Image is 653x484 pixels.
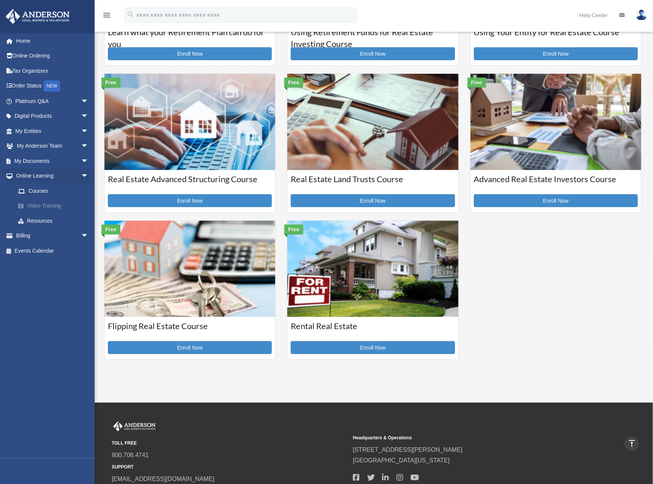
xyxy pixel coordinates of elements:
h3: Real Estate Land Trusts Course [291,173,455,192]
a: Enroll Now [108,47,272,60]
a: Events Calendar [5,243,100,258]
img: Anderson Advisors Platinum Portal [3,9,72,24]
a: Digital Productsarrow_drop_down [5,109,100,124]
h3: Using Retirement Funds for Real Estate Investing Course [291,27,455,45]
span: arrow_drop_down [81,123,96,139]
small: SUPPORT [112,463,348,471]
i: search [126,10,135,19]
h3: Real Estate Advanced Structuring Course [108,173,272,192]
h3: Rental Real Estate [291,320,455,339]
a: Billingarrow_drop_down [5,228,100,244]
h3: Using Your Entity for Real Estate Course [474,27,638,45]
a: My Anderson Teamarrow_drop_down [5,139,100,154]
a: 800.706.4741 [112,452,149,458]
a: Tax Organizers [5,63,100,78]
a: [STREET_ADDRESS][PERSON_NAME] [353,447,463,453]
span: arrow_drop_down [81,94,96,109]
span: arrow_drop_down [81,109,96,124]
img: Anderson Advisors Platinum Portal [112,422,157,431]
a: Enroll Now [474,194,638,207]
a: Enroll Now [474,47,638,60]
a: Enroll Now [291,341,455,354]
a: menu [102,13,111,20]
div: Free [284,225,303,234]
a: Online Ordering [5,48,100,64]
div: Free [101,78,120,87]
a: vertical_align_top [624,436,640,452]
span: arrow_drop_down [81,139,96,154]
a: My Entitiesarrow_drop_down [5,123,100,139]
h3: Learn what your Retirement Plan can do for you [108,27,272,45]
div: Free [284,78,303,87]
a: Enroll Now [291,47,455,60]
div: Free [101,225,120,234]
a: Order StatusNEW [5,78,100,94]
span: arrow_drop_down [81,169,96,184]
a: [GEOGRAPHIC_DATA][US_STATE] [353,457,450,464]
small: TOLL FREE [112,439,348,447]
a: Platinum Q&Aarrow_drop_down [5,94,100,109]
div: Free [468,78,486,87]
i: menu [102,11,111,20]
div: NEW [44,80,60,92]
i: vertical_align_top [627,439,636,448]
h3: Flipping Real Estate Course [108,320,272,339]
h3: Advanced Real Estate Investors Course [474,173,638,192]
a: Enroll Now [291,194,455,207]
a: Enroll Now [108,341,272,354]
small: Headquarters & Operations [353,434,589,442]
a: Home [5,33,100,48]
a: My Documentsarrow_drop_down [5,153,100,169]
img: User Pic [636,9,647,20]
a: Online Learningarrow_drop_down [5,169,100,184]
a: [EMAIL_ADDRESS][DOMAIN_NAME] [112,476,214,482]
a: Resources [11,213,100,228]
a: Video Training [11,198,100,214]
span: arrow_drop_down [81,228,96,244]
a: Enroll Now [108,194,272,207]
span: arrow_drop_down [81,153,96,169]
a: Courses [11,183,96,198]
